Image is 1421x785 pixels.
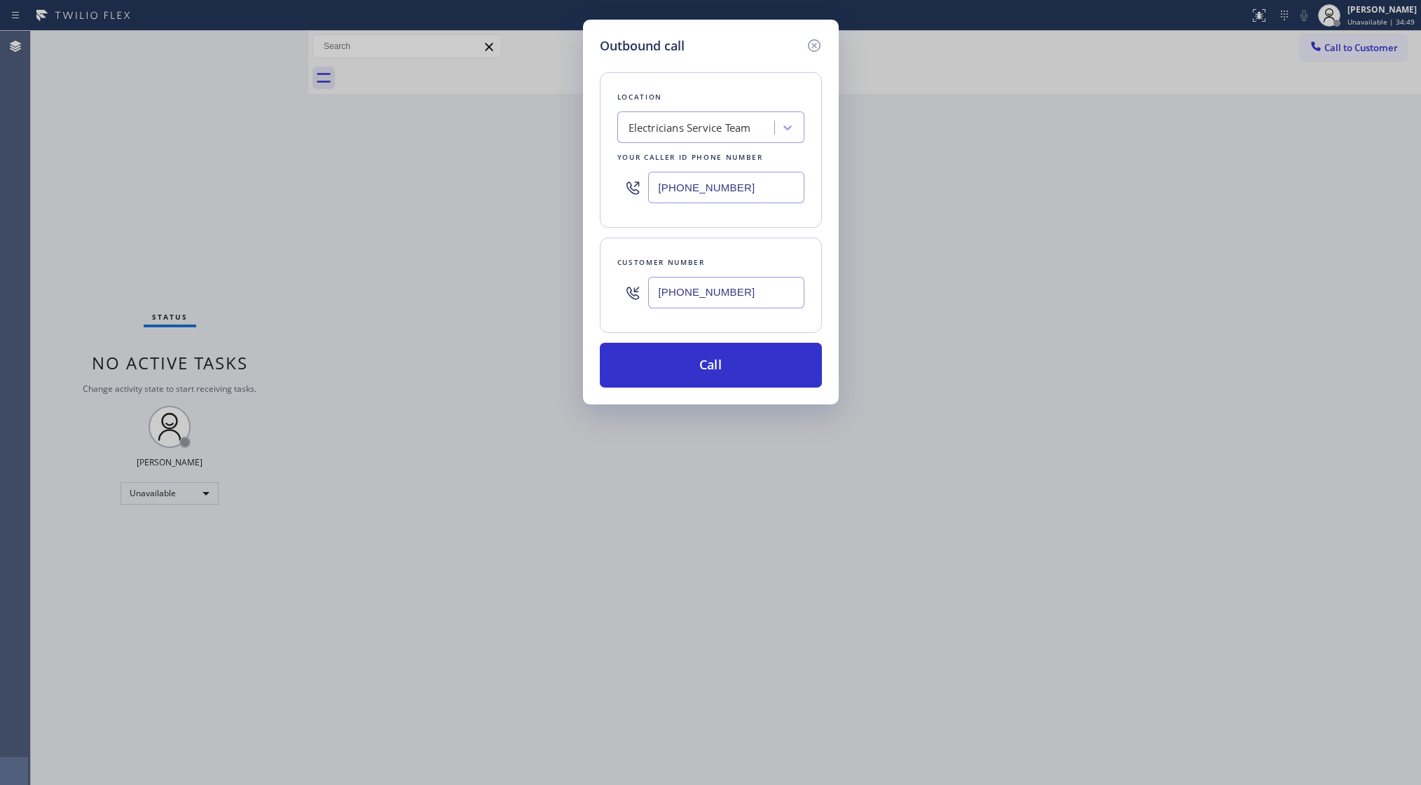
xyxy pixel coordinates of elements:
[629,120,751,136] div: Electricians Service Team
[648,172,804,203] input: (123) 456-7890
[600,36,685,55] h5: Outbound call
[617,150,804,165] div: Your caller id phone number
[617,255,804,270] div: Customer number
[648,277,804,308] input: (123) 456-7890
[617,90,804,104] div: Location
[600,343,822,388] button: Call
